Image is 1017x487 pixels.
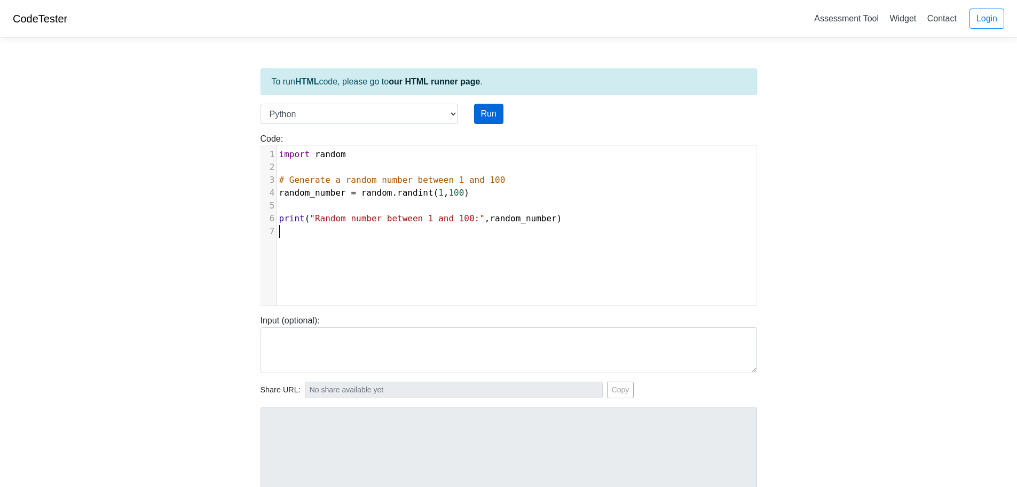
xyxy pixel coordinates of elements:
[279,213,305,223] span: print
[261,212,277,225] div: 6
[279,149,310,159] span: import
[253,314,765,373] div: Input (optional):
[13,13,67,25] a: CodeTester
[261,199,277,212] div: 5
[810,10,883,27] a: Assessment Tool
[351,188,356,198] span: =
[261,68,757,95] div: To run code, please go to .
[253,133,765,306] div: Code:
[261,174,277,187] div: 3
[607,382,634,398] button: Copy
[261,148,277,161] div: 1
[279,188,470,198] span: . ( , )
[361,188,392,198] span: random
[438,188,444,198] span: 1
[261,384,301,396] span: Share URL:
[310,213,485,223] span: "Random number between 1 and 100:"
[397,188,433,198] span: randint
[315,149,346,159] span: random
[305,382,603,398] input: No share available yet
[279,188,346,198] span: random_number
[389,77,480,86] a: our HTML runner page
[261,187,277,199] div: 4
[295,77,319,86] strong: HTML
[885,10,920,27] a: Widget
[261,225,277,238] div: 7
[448,188,464,198] span: 100
[474,104,503,124] button: Run
[261,161,277,174] div: 2
[490,213,556,223] span: random_number
[923,10,961,27] a: Contact
[969,9,1004,29] a: Login
[279,213,562,223] span: ( , )
[279,175,506,185] span: # Generate a random number between 1 and 100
